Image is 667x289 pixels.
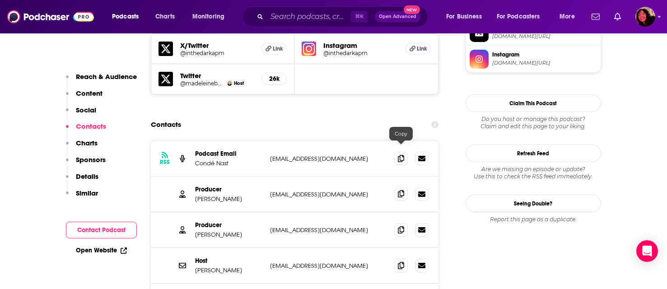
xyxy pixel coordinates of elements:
[466,166,601,180] div: Are we missing an episode or update? Use this to check the RSS feed immediately.
[466,116,601,123] span: Do you host or manage this podcast?
[269,75,279,83] h5: 26k
[466,94,601,112] button: Claim This Podcast
[66,139,98,155] button: Charts
[195,221,263,229] p: Producer
[270,226,387,234] p: [EMAIL_ADDRESS][DOMAIN_NAME]
[227,81,232,86] img: Madeleine Baran
[66,89,103,106] button: Content
[160,158,170,166] h3: RSS
[492,33,597,40] span: twitter.com/inthedarkapm
[76,139,98,147] p: Charts
[466,144,601,162] button: Refresh Feed
[492,51,597,59] span: Instagram
[273,45,283,52] span: Link
[151,116,181,133] h2: Contacts
[180,50,255,56] a: @inthedarkapm
[302,42,316,56] img: iconImage
[76,106,96,114] p: Social
[195,231,263,238] p: [PERSON_NAME]
[611,9,625,24] a: Show notifications dropdown
[553,9,586,24] button: open menu
[636,240,658,262] div: Open Intercom Messenger
[635,7,655,27] img: User Profile
[379,14,416,19] span: Open Advanced
[588,9,603,24] a: Show notifications dropdown
[106,9,150,24] button: open menu
[76,89,103,98] p: Content
[497,10,540,23] span: For Podcasters
[470,50,597,69] a: Instagram[DOMAIN_NAME][URL]
[270,191,387,198] p: [EMAIL_ADDRESS][DOMAIN_NAME]
[195,266,263,274] p: [PERSON_NAME]
[149,9,180,24] a: Charts
[76,122,106,131] p: Contacts
[155,10,175,23] span: Charts
[7,8,94,25] img: Podchaser - Follow, Share and Rate Podcasts
[112,10,139,23] span: Podcasts
[66,172,98,189] button: Details
[270,262,387,270] p: [EMAIL_ADDRESS][DOMAIN_NAME]
[66,106,96,122] button: Social
[417,45,427,52] span: Link
[195,150,263,158] p: Podcast Email
[270,155,387,163] p: [EMAIL_ADDRESS][DOMAIN_NAME]
[66,155,106,172] button: Sponsors
[66,122,106,139] button: Contacts
[180,71,255,80] h5: Twitter
[389,127,413,140] div: Copy
[195,159,263,167] p: Condé Nast
[440,9,493,24] button: open menu
[446,10,482,23] span: For Business
[180,41,255,50] h5: X/Twitter
[192,10,224,23] span: Monitoring
[466,216,601,223] div: Report this page as a duplicate.
[66,189,98,205] button: Similar
[195,186,263,193] p: Producer
[406,43,431,55] a: Link
[66,72,137,89] button: Reach & Audience
[234,80,244,86] span: Host
[375,11,420,22] button: Open AdvancedNew
[351,11,368,23] span: ⌘ K
[76,72,137,81] p: Reach & Audience
[267,9,351,24] input: Search podcasts, credits, & more...
[195,195,263,203] p: [PERSON_NAME]
[560,10,575,23] span: More
[180,80,224,87] a: @madeleinebaran
[76,247,127,254] a: Open Website
[466,116,601,130] div: Claim and edit this page to your liking.
[323,50,398,56] a: @inthedarkapm
[323,41,398,50] h5: Instagram
[491,9,553,24] button: open menu
[195,257,263,265] p: Host
[466,195,601,212] a: Seeing Double?
[76,189,98,197] p: Similar
[404,5,420,14] span: New
[492,60,597,66] span: instagram.com/inthedarkapm
[76,172,98,181] p: Details
[76,155,106,164] p: Sponsors
[635,7,655,27] button: Show profile menu
[261,43,287,55] a: Link
[186,9,236,24] button: open menu
[635,7,655,27] span: Logged in as Kathryn-Musilek
[66,222,137,238] button: Contact Podcast
[251,6,437,27] div: Search podcasts, credits, & more...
